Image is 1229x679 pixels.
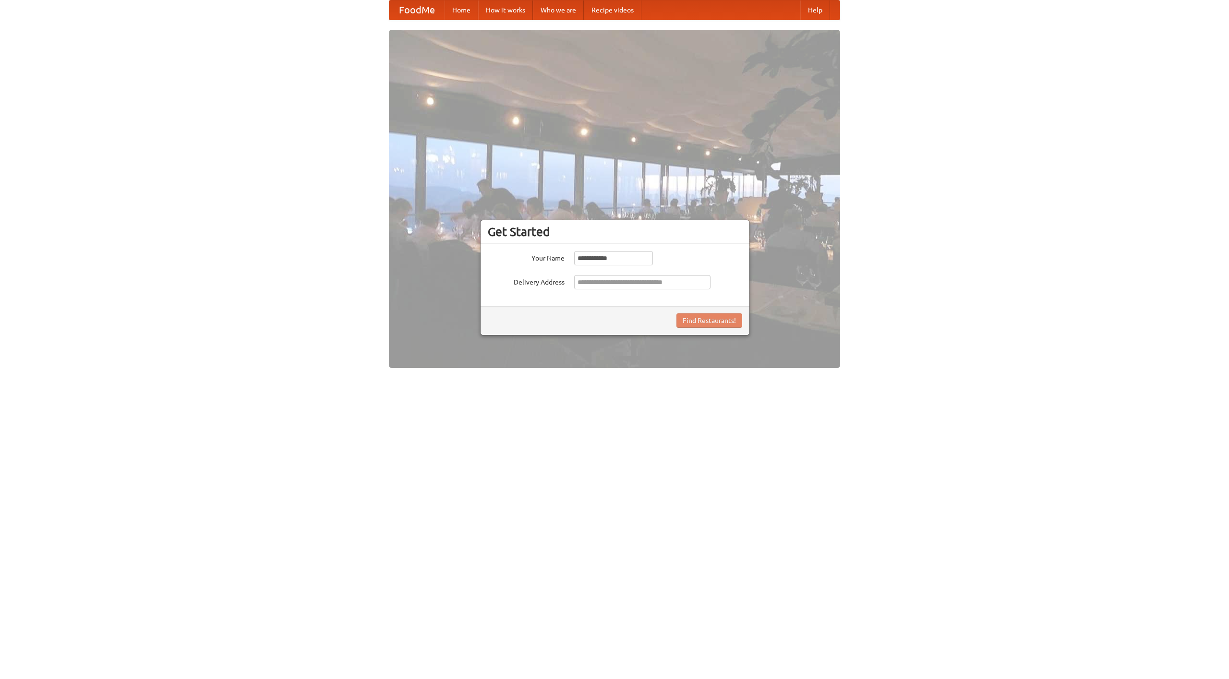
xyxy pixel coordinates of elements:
h3: Get Started [488,225,742,239]
label: Your Name [488,251,565,263]
a: Help [800,0,830,20]
a: How it works [478,0,533,20]
button: Find Restaurants! [676,313,742,328]
label: Delivery Address [488,275,565,287]
a: Who we are [533,0,584,20]
a: FoodMe [389,0,445,20]
a: Recipe videos [584,0,641,20]
a: Home [445,0,478,20]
